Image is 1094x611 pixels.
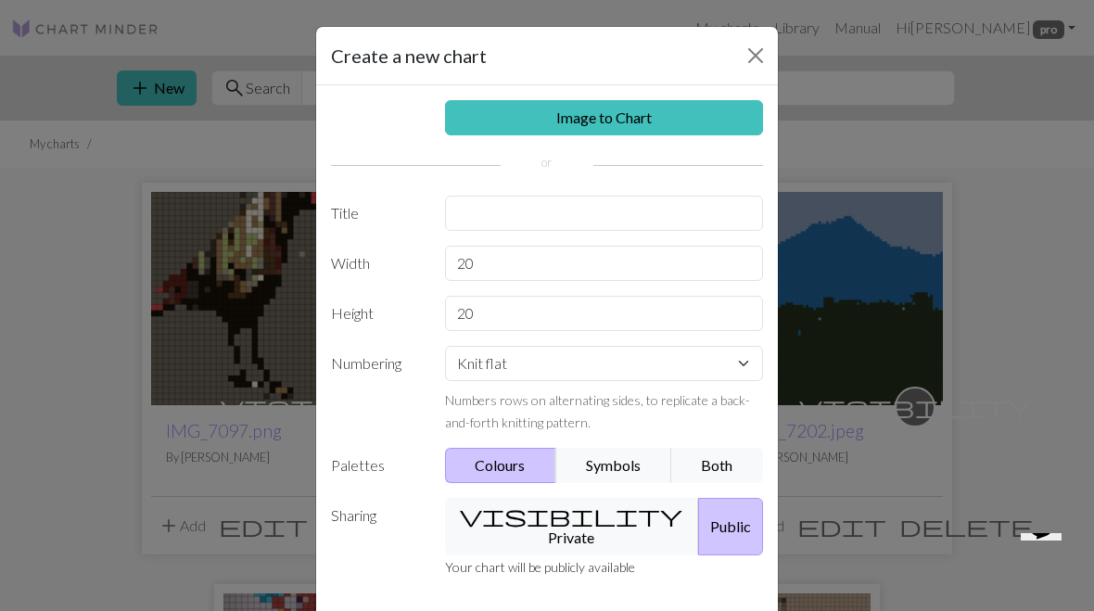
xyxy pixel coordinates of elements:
button: Colours [445,448,557,483]
label: Sharing [320,498,434,555]
button: Both [671,448,764,483]
label: Title [320,196,434,231]
h5: Create a new chart [331,42,487,70]
button: Symbols [555,448,672,483]
small: Your chart will be publicly available [445,559,635,575]
small: Numbers rows on alternating sides, to replicate a back-and-forth knitting pattern. [445,392,750,430]
button: Public [698,498,763,555]
button: Private [445,498,700,555]
a: Image to Chart [445,100,764,135]
label: Height [320,296,434,331]
label: Numbering [320,346,434,433]
label: Width [320,246,434,281]
label: Palettes [320,448,434,483]
button: Close [741,41,770,70]
span: visibility [460,503,682,528]
iframe: chat widget [1013,533,1075,592]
